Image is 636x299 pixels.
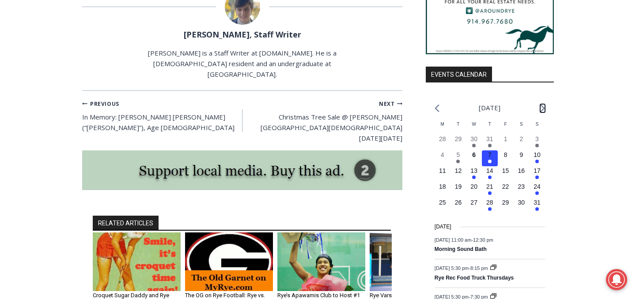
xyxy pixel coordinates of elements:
span: Open Tues. - Sun. [PHONE_NUMBER] [3,91,87,124]
button: 5 Has events [450,150,466,166]
button: 17 Has events [529,166,545,182]
time: 17 [534,167,541,174]
em: Has events [535,160,539,163]
div: "the precise, almost orchestrated movements of cutting and assembling sushi and [PERSON_NAME] mak... [91,55,125,105]
time: 22 [502,183,509,190]
button: 7 Has events [482,150,498,166]
time: 28 [486,199,493,206]
time: 23 [518,183,525,190]
time: 28 [439,135,446,142]
button: 13 Has events [466,166,482,182]
time: 5 [457,151,460,158]
time: 24 [534,183,541,190]
em: Has events [488,191,492,195]
time: 10 [534,151,541,158]
time: 25 [439,199,446,206]
span: T [488,122,491,127]
span: 12:30 pm [473,237,493,243]
span: Intern @ [DOMAIN_NAME] [231,88,409,108]
button: 14 Has events [482,166,498,182]
time: 13 [470,167,477,174]
a: support local media, buy this ad [82,150,402,190]
time: 12 [455,167,462,174]
button: 19 [450,182,466,198]
button: 6 [466,150,482,166]
button: 9 [513,150,529,166]
time: 9 [519,151,523,158]
span: [DATE] 11:00 am [435,237,472,243]
time: [DATE] [435,223,451,231]
button: 4 [435,150,450,166]
span: 8:15 pm [470,265,488,271]
button: 31 Has events [482,135,498,150]
li: [DATE] [479,102,500,114]
em: Has events [535,176,539,179]
em: Has events [488,160,492,163]
button: 28 Has events [482,198,498,214]
button: 21 Has events [482,182,498,198]
p: [PERSON_NAME] is a Staff Writer at [DOMAIN_NAME]. He is a [DEMOGRAPHIC_DATA] resident and an unde... [130,48,355,79]
div: "[PERSON_NAME] and I covered the [DATE] Parade, which was a really eye opening experience as I ha... [223,0,417,86]
em: Has events [456,160,460,163]
button: 29 [498,198,514,214]
div: Saturday [513,121,529,135]
button: 18 [435,182,450,198]
button: 20 [466,182,482,198]
img: Rye Varsity Indoor Track MVPs: Erin Ball and Ben Truman [370,232,458,291]
em: Has events [488,176,492,179]
div: Friday [498,121,514,135]
time: 29 [502,199,509,206]
time: 30 [518,199,525,206]
span: W [472,122,476,127]
button: 26 [450,198,466,214]
a: Open Tues. - Sun. [PHONE_NUMBER] [0,89,89,110]
span: [DATE] 5:30 pm [435,265,469,271]
span: T [457,122,459,127]
div: Thursday [482,121,498,135]
time: 1 [504,135,507,142]
em: Has events [488,207,492,211]
time: - [435,237,493,243]
button: 28 [435,135,450,150]
em: Has events [535,191,539,195]
time: 14 [486,167,493,174]
button: 11 [435,166,450,182]
time: 2 [519,135,523,142]
button: 27 [466,198,482,214]
time: - [435,265,489,271]
span: M [441,122,444,127]
div: Wednesday [466,121,482,135]
img: Croquet Sugar Daddy and Rye Resident Steuber is Dead [93,232,181,291]
div: Sunday [529,121,545,135]
a: [PERSON_NAME], Staff Writer [184,29,301,40]
img: Rye’s Apawamis Club to Host #1 Women’s Squash Player Nicol David [277,232,365,291]
em: Has events [472,144,476,147]
div: Monday [435,121,450,135]
time: 6 [472,151,476,158]
button: 15 [498,166,514,182]
div: Tuesday [450,121,466,135]
img: The OG on Rye Football: Rye vs. Clarkstown South @ Clarksdown South, Friday, October 26, 2018 – 6... [185,232,273,291]
button: 22 [498,182,514,198]
time: 30 [470,135,477,142]
a: Intern @ [DOMAIN_NAME] [212,86,428,110]
button: 30 Has events [466,135,482,150]
h2: RELATED ARTICLES [93,216,159,231]
em: Has events [535,207,539,211]
time: 15 [502,167,509,174]
button: 16 [513,166,529,182]
button: 8 [498,150,514,166]
button: 29 [450,135,466,150]
a: NextChristmas Tree Sale @ [PERSON_NAME][GEOGRAPHIC_DATA][DEMOGRAPHIC_DATA] [DATE][DATE] [242,98,403,144]
button: 10 Has events [529,150,545,166]
a: Next month [540,104,545,112]
span: S [520,122,523,127]
time: 4 [441,151,444,158]
em: Has events [472,176,476,179]
h2: Events Calendar [426,67,492,82]
time: 31 [486,135,493,142]
button: 2 [513,135,529,150]
time: 8 [504,151,507,158]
